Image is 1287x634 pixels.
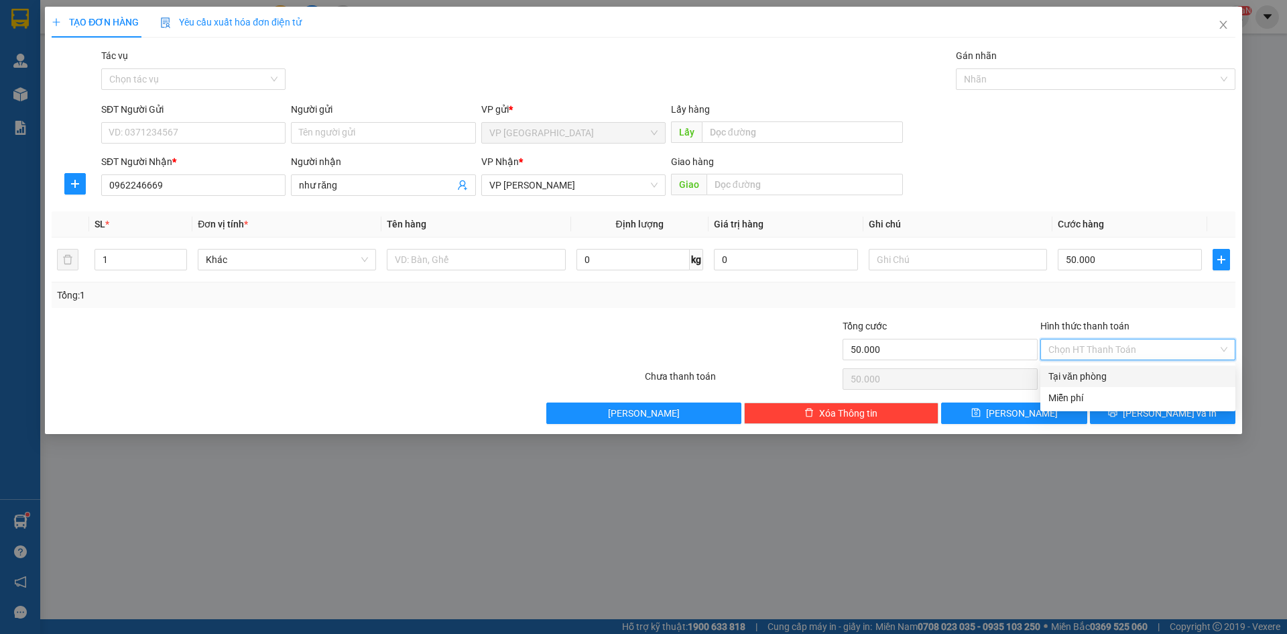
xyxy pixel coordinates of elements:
span: user-add [457,180,468,191]
button: [PERSON_NAME] [546,403,741,424]
span: trangtk2 [47,85,79,95]
div: VP gửi [481,102,666,117]
span: Lấy hàng [671,104,710,115]
span: Cước hàng [1058,219,1104,229]
label: Tác vụ [101,50,128,61]
input: Ghi Chú [869,249,1047,270]
button: deleteXóa Thông tin [744,403,939,424]
input: VD: Bàn, Ghế [387,249,565,270]
span: 0943559551 [135,36,195,48]
span: VP MỘC CHÂU [489,175,658,195]
span: Xóa Thông tin [819,406,877,421]
input: Dọc đường [702,121,903,143]
span: Đơn vị tính [198,219,248,229]
span: XUANTRANG [16,24,95,38]
button: delete [57,249,78,270]
div: Tổng: 1 [57,288,497,303]
button: save[PERSON_NAME] [941,403,1087,424]
div: Miễn phí [1048,390,1227,405]
span: TẠO ĐƠN HÀNG [52,17,139,28]
span: HAIVAN [33,7,78,21]
div: SĐT Người Gửi [101,102,286,117]
span: SL [95,219,105,229]
button: printer[PERSON_NAME] và In [1090,403,1235,424]
div: Chưa thanh toán [643,369,841,392]
span: 0972892529 [5,96,99,115]
em: Logistics [34,41,77,54]
span: plus [52,17,61,27]
span: Giao [671,174,707,195]
span: plus [1213,254,1229,265]
span: Giá trị hàng [714,219,763,229]
span: Định lượng [616,219,664,229]
span: Khác [206,250,368,270]
input: 0 [714,249,858,270]
div: Tại văn phòng [1048,369,1227,384]
label: Gán nhãn [956,50,997,61]
input: Dọc đường [707,174,903,195]
span: VP HÀ NỘI [489,123,658,143]
span: printer [1108,408,1117,419]
span: Người gửi: [5,75,41,84]
span: VP [GEOGRAPHIC_DATA] [108,13,195,34]
span: Lấy [671,121,702,143]
div: SĐT Người Nhận [101,154,286,169]
span: Giao hàng [671,156,714,167]
span: Tên hàng [387,219,426,229]
span: delete [804,408,814,419]
button: plus [1213,249,1230,270]
img: icon [160,17,171,28]
button: plus [64,173,86,195]
span: kg [690,249,703,270]
span: [PERSON_NAME] [608,406,680,421]
div: Người gửi [291,102,475,117]
span: plus [65,178,85,189]
span: VP Nhận [481,156,519,167]
label: Hình thức thanh toán [1040,321,1129,331]
div: Người nhận [291,154,475,169]
span: save [971,408,981,419]
span: [PERSON_NAME] [986,406,1058,421]
span: [PERSON_NAME] và In [1123,406,1217,421]
span: Yêu cầu xuất hóa đơn điện tử [160,17,302,28]
span: Tổng cước [843,321,887,331]
span: close [1218,19,1229,30]
span: Người nhận: [5,87,79,95]
th: Ghi chú [863,211,1052,237]
button: Close [1205,7,1242,44]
